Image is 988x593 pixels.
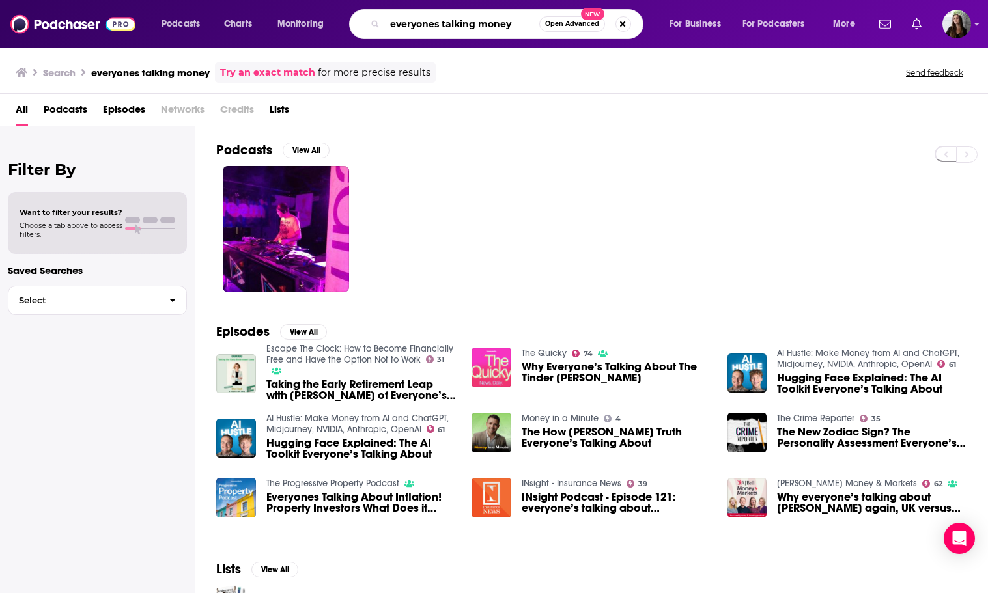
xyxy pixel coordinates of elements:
span: Monitoring [277,15,324,33]
button: Open AdvancedNew [539,16,605,32]
a: ListsView All [216,561,298,577]
span: Podcasts [162,15,200,33]
a: PodcastsView All [216,142,330,158]
button: open menu [660,14,737,34]
span: Taking the Early Retirement Leap with [PERSON_NAME] of Everyone’s Talking Money [266,379,457,401]
img: Why everyone’s talking about Nvidia again, UK versus US retail challenges, and AJ Bell boss on im... [727,478,767,517]
p: Saved Searches [8,264,187,277]
span: 62 [934,481,942,487]
a: Money in a Minute [522,413,599,424]
a: 61 [427,425,445,433]
button: View All [283,143,330,158]
span: For Podcasters [742,15,805,33]
a: Try an exact match [220,65,315,80]
a: Hugging Face Explained: The AI Toolkit Everyone’s Talking About [777,372,967,394]
a: Show notifications dropdown [907,13,927,35]
button: View All [280,324,327,340]
button: open menu [268,14,341,34]
h2: Episodes [216,324,270,340]
span: 35 [871,416,881,422]
img: Everyones Talking About Inflation! Property Investors What Does it Mean to You? [216,478,256,517]
a: 4 [604,415,621,422]
button: Send feedback [902,67,967,78]
button: Select [8,286,187,315]
span: 61 [438,427,445,433]
a: Podcasts [44,99,87,126]
a: INsight Podcast - Episode 121: everyone’s talking about affordability [522,491,712,514]
button: open menu [152,14,217,34]
span: 4 [615,416,621,422]
button: open menu [734,14,824,34]
a: 39 [627,480,647,488]
span: Select [8,296,159,305]
img: Taking the Early Retirement Leap with Shari Rash of Everyone’s Talking Money [216,354,256,394]
a: The New Zodiac Sign? The Personality Assessment Everyone’s Talking About [777,426,967,448]
img: The New Zodiac Sign? The Personality Assessment Everyone’s Talking About [727,413,767,452]
span: More [833,15,855,33]
span: Episodes [103,99,145,126]
a: Why everyone’s talking about Nvidia again, UK versus US retail challenges, and AJ Bell boss on im... [777,491,967,514]
div: Search podcasts, credits, & more... [361,9,656,39]
span: Why everyone’s talking about [PERSON_NAME] again, UK versus US retail challenges, and [PERSON_NAM... [777,491,967,514]
span: Want to filter your results? [20,208,122,217]
h2: Podcasts [216,142,272,158]
span: 39 [638,481,647,487]
a: AJ Bell Money & Markets [777,478,917,489]
span: Charts [224,15,252,33]
span: for more precise results [318,65,430,80]
a: Escape The Clock: How to Become Financially Free and Have the Option Not to Work [266,343,453,365]
span: Credits [220,99,254,126]
span: Networks [161,99,205,126]
span: 31 [437,357,444,363]
span: Open Advanced [545,21,599,27]
a: Hugging Face Explained: The AI Toolkit Everyone’s Talking About [266,437,457,460]
a: The How Ryan Reynolds Truth Everyone’s Talking About [522,426,712,448]
a: The Quicky [522,348,567,359]
h3: everyones talking money [91,66,210,79]
img: Podchaser - Follow, Share and Rate Podcasts [10,12,135,36]
span: The How [PERSON_NAME] Truth Everyone’s Talking About [522,426,712,448]
a: 74 [572,350,593,357]
a: INsight - Insurance News [522,478,621,489]
a: All [16,99,28,126]
a: The Crime Reporter [777,413,854,424]
img: Why Everyone’s Talking About The Tinder Swindler [472,348,511,387]
h2: Lists [216,561,241,577]
h3: Search [43,66,76,79]
span: Everyones Talking About Inflation! Property Investors What Does it Mean to You? [266,491,457,514]
a: Lists [270,99,289,126]
a: AI Hustle: Make Money from AI and ChatGPT, Midjourney, NVIDIA, Anthropic, OpenAI [777,348,959,370]
a: Charts [216,14,260,34]
span: Why Everyone’s Talking About The Tinder [PERSON_NAME] [522,361,712,383]
img: The How Ryan Reynolds Truth Everyone’s Talking About [472,413,511,452]
span: For Business [670,15,721,33]
input: Search podcasts, credits, & more... [385,14,539,34]
a: The Progressive Property Podcast [266,478,399,489]
a: 62 [922,480,942,488]
a: EpisodesView All [216,324,327,340]
img: Hugging Face Explained: The AI Toolkit Everyone’s Talking About [727,353,767,393]
a: AI Hustle: Make Money from AI and ChatGPT, Midjourney, NVIDIA, Anthropic, OpenAI [266,413,449,435]
span: 74 [584,351,593,357]
img: INsight Podcast - Episode 121: everyone’s talking about affordability [472,478,511,517]
a: Why Everyone’s Talking About The Tinder Swindler [522,361,712,383]
div: Open Intercom Messenger [944,523,975,554]
a: 31 [426,355,445,363]
button: View All [251,562,298,577]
